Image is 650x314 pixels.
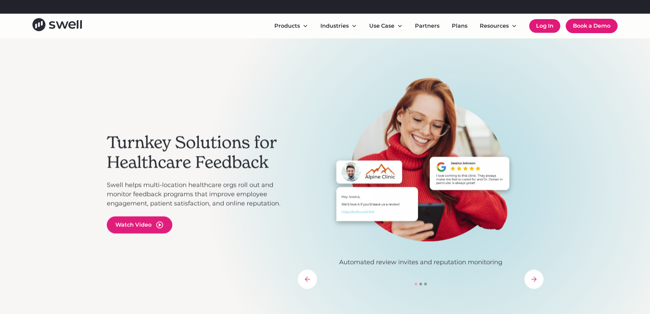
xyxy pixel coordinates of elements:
[524,270,544,289] div: next slide
[364,19,408,33] div: Use Case
[480,22,509,30] div: Resources
[415,283,417,285] div: Show slide 1 of 3
[474,19,522,33] div: Resources
[298,270,317,289] div: previous slide
[320,22,349,30] div: Industries
[269,19,314,33] div: Products
[369,22,394,30] div: Use Case
[107,180,291,208] p: Swell helps multi-location healthcare orgs roll out and monitor feedback programs that improve em...
[315,19,362,33] div: Industries
[298,258,544,267] p: Automated review invites and reputation monitoring
[107,216,172,233] a: open lightbox
[446,19,473,33] a: Plans
[274,22,300,30] div: Products
[298,77,544,267] div: 1 of 3
[424,283,427,285] div: Show slide 3 of 3
[529,19,560,33] a: Log In
[566,19,618,33] a: Book a Demo
[32,18,82,33] a: home
[107,133,291,172] h2: Turnkey Solutions for Healthcare Feedback
[409,19,445,33] a: Partners
[419,283,422,285] div: Show slide 2 of 3
[115,221,151,229] div: Watch Video
[616,281,650,314] iframe: Chat Widget
[298,77,544,289] div: carousel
